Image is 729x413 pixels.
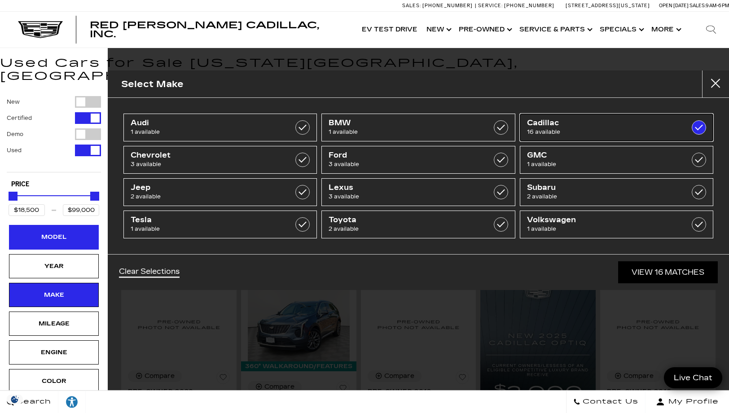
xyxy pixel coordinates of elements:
[527,215,679,224] span: Volkswagen
[90,192,99,201] div: Maximum Price
[90,20,319,40] span: Red [PERSON_NAME] Cadillac, Inc.
[329,183,481,192] span: Lexus
[475,3,557,8] a: Service: [PHONE_NUMBER]
[9,312,99,336] div: MileageMileage
[402,3,421,9] span: Sales:
[123,114,317,141] a: Audi1 available
[646,391,729,413] button: Open user profile menu
[119,267,180,278] a: Clear Selections
[520,178,713,206] a: Subaru2 available
[131,192,283,201] span: 2 available
[90,21,348,39] a: Red [PERSON_NAME] Cadillac, Inc.
[9,204,45,216] input: Minimum
[123,178,317,206] a: Jeep2 available
[520,146,713,174] a: GMC1 available
[131,127,283,136] span: 1 available
[595,12,647,48] a: Specials
[31,319,76,329] div: Mileage
[329,192,481,201] span: 3 available
[31,290,76,300] div: Make
[669,373,717,383] span: Live Chat
[321,178,515,206] a: Lexus3 available
[131,119,283,127] span: Audi
[18,21,63,38] img: Cadillac Dark Logo with Cadillac White Text
[566,391,646,413] a: Contact Us
[329,215,481,224] span: Toyota
[329,224,481,233] span: 2 available
[131,183,283,192] span: Jeep
[454,12,515,48] a: Pre-Owned
[7,96,101,172] div: Filter by Vehicle Type
[7,114,32,123] label: Certified
[4,395,25,404] section: Click to Open Cookie Consent Modal
[520,114,713,141] a: Cadillac16 available
[31,232,76,242] div: Model
[659,3,689,9] span: Open [DATE]
[7,130,23,139] label: Demo
[123,146,317,174] a: Chevrolet3 available
[4,395,25,404] img: Opt-Out Icon
[329,127,481,136] span: 1 available
[329,151,481,160] span: Ford
[9,225,99,249] div: ModelModel
[527,151,679,160] span: GMC
[422,3,473,9] span: [PHONE_NUMBER]
[7,146,22,155] label: Used
[706,3,729,9] span: 9 AM-6 PM
[9,192,18,201] div: Minimum Price
[11,180,97,189] h5: Price
[9,283,99,307] div: MakeMake
[31,261,76,271] div: Year
[321,211,515,238] a: Toyota2 available
[527,119,679,127] span: Cadillac
[329,119,481,127] span: BMW
[7,97,20,106] label: New
[329,160,481,169] span: 3 available
[131,151,283,160] span: Chevrolet
[689,3,706,9] span: Sales:
[566,3,650,9] a: [STREET_ADDRESS][US_STATE]
[123,211,317,238] a: Tesla1 available
[478,3,503,9] span: Service:
[9,189,99,216] div: Price
[357,12,422,48] a: EV Test Drive
[527,160,679,169] span: 1 available
[131,224,283,233] span: 1 available
[58,395,85,409] div: Explore your accessibility options
[321,146,515,174] a: Ford3 available
[515,12,595,48] a: Service & Parts
[527,183,679,192] span: Subaru
[58,391,86,413] a: Explore your accessibility options
[402,3,475,8] a: Sales: [PHONE_NUMBER]
[131,160,283,169] span: 3 available
[9,340,99,365] div: EngineEngine
[527,127,679,136] span: 16 available
[31,347,76,357] div: Engine
[618,261,718,283] a: View 16 Matches
[131,215,283,224] span: Tesla
[31,376,76,386] div: Color
[527,192,679,201] span: 2 available
[580,395,638,408] span: Contact Us
[422,12,454,48] a: New
[14,395,51,408] span: Search
[702,70,729,97] button: close
[9,254,99,278] div: YearYear
[664,367,722,388] a: Live Chat
[647,12,684,48] button: More
[520,211,713,238] a: Volkswagen1 available
[527,224,679,233] span: 1 available
[63,204,99,216] input: Maximum
[121,77,184,92] h2: Select Make
[321,114,515,141] a: BMW1 available
[9,369,99,393] div: ColorColor
[665,395,719,408] span: My Profile
[504,3,554,9] span: [PHONE_NUMBER]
